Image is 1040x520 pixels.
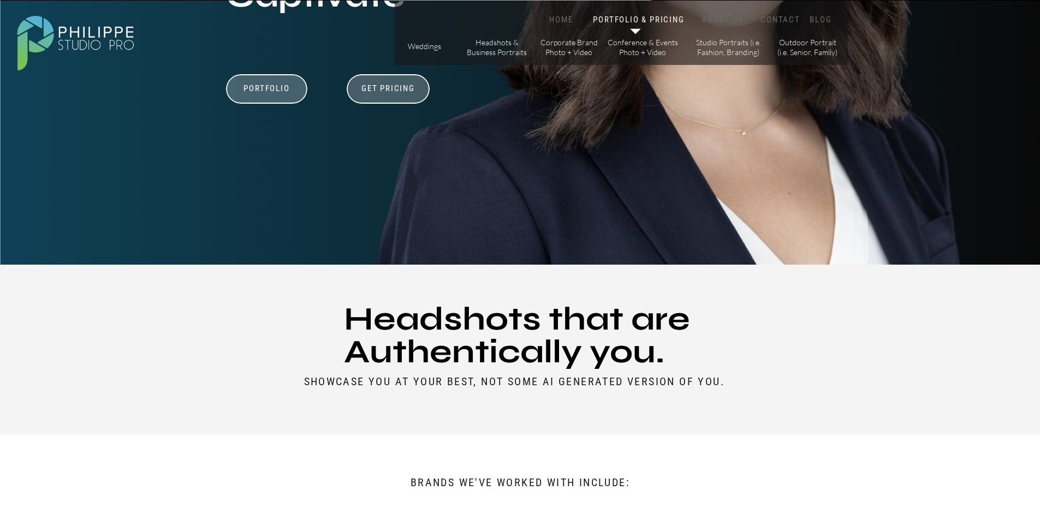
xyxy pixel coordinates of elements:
[607,38,679,57] a: Conference & Events Photo + Video
[405,41,444,53] a: Weddings
[344,303,697,371] h2: Headshots that are Authentically you.
[700,15,746,25] a: ABOUT US
[304,375,737,387] p: Showcase you at your best, not some AI generated version of you.
[229,83,305,104] a: Portfolio
[758,15,803,25] a: CONTACT
[807,15,835,25] a: BLOG
[538,15,585,25] a: HOME
[591,15,687,25] a: PORTFOLIO & PRICING
[466,38,528,57] a: Headshots & Business Portraits
[692,38,765,57] a: Studio Portraits (i.e. Fashion, Branding)
[777,38,839,57] a: Outdoor Portrait (i.e. Senior, Family)
[538,38,600,57] a: Corporate Brand Photo + Video
[358,83,419,97] a: Get Pricing
[393,476,648,490] p: Brands we've worked with include:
